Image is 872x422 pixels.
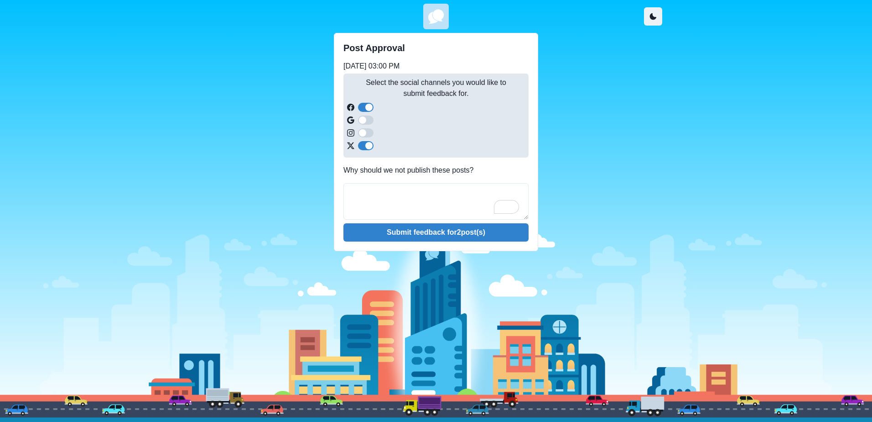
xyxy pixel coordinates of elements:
[347,77,525,99] p: Select the social channels you would like to submit feedback for.
[343,61,529,72] p: [DATE] 03:00 PM
[343,165,529,176] p: Why should we not publish these posts?
[343,223,529,242] button: Submit feedback for2post(s)
[425,5,447,27] img: u8dYElcwoIgCIIgCIIgCIIgCIIgCIIgCIIgCIIgCIIgCIIgCIIgCIIgCIIgCIIgCIKgBfgfhTKg+uHK8RYAAAAASUVORK5CYII=
[644,7,662,26] button: Toggle Mode
[343,42,529,53] h2: Post Approval
[343,183,529,220] textarea: To enrich screen reader interactions, please activate Accessibility in Grammarly extension settings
